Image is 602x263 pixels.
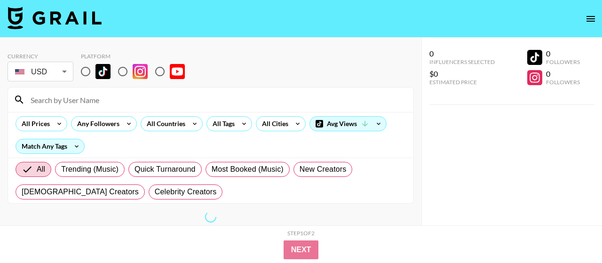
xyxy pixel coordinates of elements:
span: New Creators [300,164,347,175]
div: Currency [8,53,73,60]
span: Most Booked (Music) [212,164,284,175]
div: 0 [546,49,580,58]
div: Platform [81,53,192,60]
div: 0 [429,49,495,58]
button: Next [284,240,319,259]
div: All Countries [141,117,187,131]
img: Instagram [133,64,148,79]
div: Avg Views [310,117,386,131]
div: All Prices [16,117,52,131]
div: Step 1 of 2 [287,230,315,237]
span: Quick Turnaround [135,164,196,175]
span: [DEMOGRAPHIC_DATA] Creators [22,186,139,198]
img: YouTube [170,64,185,79]
button: open drawer [581,9,600,28]
span: Trending (Music) [61,164,119,175]
input: Search by User Name [25,92,408,107]
div: USD [9,64,71,80]
img: TikTok [95,64,111,79]
div: All Tags [207,117,237,131]
div: All Cities [256,117,290,131]
div: Followers [546,79,580,86]
img: Grail Talent [8,7,102,29]
div: Match Any Tags [16,139,84,153]
div: Any Followers [71,117,121,131]
div: 0 [546,69,580,79]
span: Celebrity Creators [155,186,217,198]
span: Refreshing bookers, clients, tags, cities, talent, talent... [205,211,216,223]
div: $0 [429,69,495,79]
div: Influencers Selected [429,58,495,65]
div: Estimated Price [429,79,495,86]
div: Followers [546,58,580,65]
span: All [37,164,45,175]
